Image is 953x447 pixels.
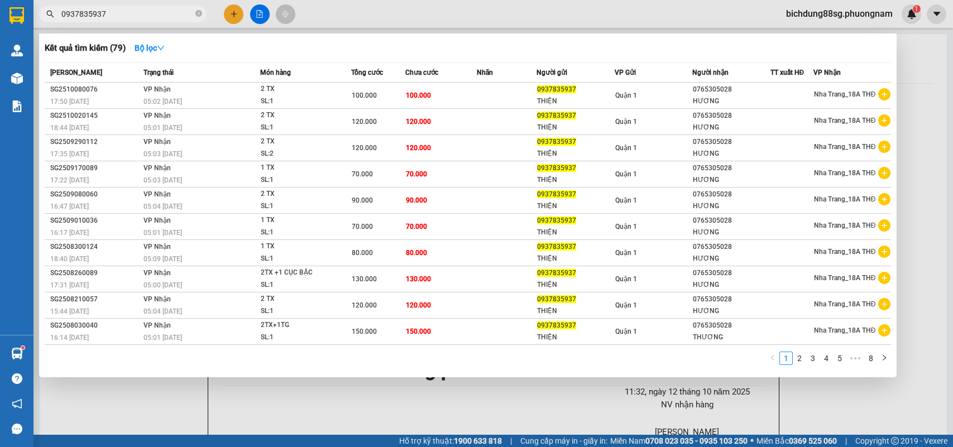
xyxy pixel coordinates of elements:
span: 80.000 [406,249,427,257]
span: VP Nhận [143,295,171,303]
span: VP Nhận [143,217,171,224]
a: 1 [780,352,792,364]
button: right [878,352,891,365]
span: 05:04 [DATE] [143,307,182,315]
div: 1 TX [261,241,344,253]
li: 2 [793,352,806,365]
span: 0937835937 [537,190,576,198]
span: 120.000 [406,301,431,309]
span: plus-circle [878,298,890,310]
span: 05:03 [DATE] [143,150,182,158]
div: HƯƠNG [693,227,769,238]
div: SL: 1 [261,174,344,186]
span: ••• [846,352,864,365]
span: close-circle [195,9,202,20]
span: 0937835937 [537,112,576,119]
div: THIỆN [537,148,614,160]
span: plus-circle [878,324,890,337]
span: Quận 1 [615,170,637,178]
div: HƯƠNG [693,148,769,160]
span: 120.000 [406,118,431,126]
span: 120.000 [352,144,377,152]
span: VP Gửi [615,69,636,76]
span: 17:22 [DATE] [50,176,89,184]
span: Nha Trang_18A THĐ [814,195,876,203]
span: 05:09 [DATE] [143,255,182,263]
span: 70.000 [352,170,373,178]
span: plus-circle [878,114,890,127]
div: SL: 1 [261,95,344,108]
span: Món hàng [260,69,291,76]
span: search [46,10,54,18]
span: Người nhận [692,69,729,76]
button: Bộ lọcdown [126,39,174,57]
div: SL: 1 [261,331,344,344]
div: 2 TX [261,109,344,122]
span: 17:50 [DATE] [50,98,89,105]
div: 1 TX [261,162,344,174]
span: close-circle [195,10,202,17]
div: THIỆN [537,331,614,343]
li: Next 5 Pages [846,352,864,365]
div: THIỆN [537,227,614,238]
span: plus-circle [878,246,890,258]
div: 0765305028 [693,110,769,122]
span: Người gửi [537,69,567,76]
span: TT xuất HĐ [770,69,804,76]
img: logo-vxr [9,7,24,24]
div: SG2509290112 [50,136,140,148]
span: down [157,44,165,52]
div: THIỆN [537,174,614,186]
div: SG2509010036 [50,215,140,227]
span: 120.000 [352,301,377,309]
strong: Bộ lọc [135,44,165,52]
li: 8 [864,352,878,365]
span: 130.000 [406,275,431,283]
div: SG2508260089 [50,267,140,279]
span: Nha Trang_18A THĐ [814,300,876,308]
span: Quận 1 [615,118,637,126]
span: 05:03 [DATE] [143,176,182,184]
span: Nha Trang_18A THĐ [814,326,876,334]
span: Chưa cước [405,69,438,76]
div: SG2510020145 [50,110,140,122]
a: 4 [820,352,832,364]
span: plus-circle [878,141,890,153]
div: THIỆN [537,253,614,265]
div: SG2508210057 [50,294,140,305]
span: Quận 1 [615,301,637,309]
div: SL: 1 [261,227,344,239]
span: plus-circle [878,219,890,232]
span: Nha Trang_18A THĐ [814,222,876,229]
span: 0937835937 [537,138,576,146]
span: message [12,424,22,434]
span: plus-circle [878,88,890,100]
a: 3 [807,352,819,364]
a: 8 [865,352,877,364]
span: Trạng thái [143,69,174,76]
span: 16:14 [DATE] [50,334,89,342]
span: VP Nhận [143,85,171,93]
span: 18:44 [DATE] [50,124,89,132]
div: 2 TX [261,188,344,200]
span: Quận 1 [615,249,637,257]
span: left [769,354,776,361]
li: Next Page [878,352,891,365]
div: 0765305028 [693,320,769,331]
span: VP Nhận [143,243,171,251]
img: warehouse-icon [11,45,23,56]
div: SL: 1 [261,122,344,134]
span: 100.000 [352,92,377,99]
div: HƯƠNG [693,174,769,186]
span: 18:40 [DATE] [50,255,89,263]
div: 2 TX [261,83,344,95]
div: SG2509170089 [50,162,140,174]
span: 70.000 [406,223,427,230]
span: 05:00 [DATE] [143,281,182,289]
button: left [766,352,779,365]
span: 15:44 [DATE] [50,307,89,315]
div: THƯƠNG [693,331,769,343]
span: 80.000 [352,249,373,257]
span: Nha Trang_18A THĐ [814,143,876,151]
span: Quận 1 [615,92,637,99]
